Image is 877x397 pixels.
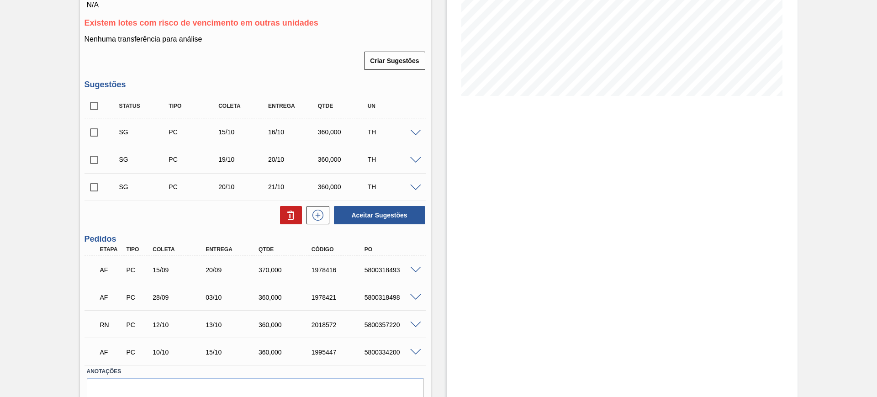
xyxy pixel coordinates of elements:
[124,321,151,328] div: Pedido de Compra
[309,294,369,301] div: 1978421
[150,349,210,356] div: 10/10/2025
[203,266,263,274] div: 20/09/2025
[216,103,271,109] div: Coleta
[87,365,424,378] label: Anotações
[150,321,210,328] div: 12/10/2025
[316,156,371,163] div: 360,000
[275,206,302,224] div: Excluir Sugestões
[329,205,426,225] div: Aceitar Sugestões
[150,246,210,253] div: Coleta
[166,103,222,109] div: Tipo
[100,266,123,274] p: AF
[362,246,422,253] div: PO
[362,266,422,274] div: 5800318493
[256,266,316,274] div: 370,000
[365,128,421,136] div: TH
[117,156,172,163] div: Sugestão Criada
[166,183,222,191] div: Pedido de Compra
[302,206,329,224] div: Nova sugestão
[365,51,426,71] div: Criar Sugestões
[98,260,125,280] div: Aguardando Faturamento
[85,18,318,27] span: Existem lotes com risco de vencimento em outras unidades
[98,342,125,362] div: Aguardando Faturamento
[117,183,172,191] div: Sugestão Criada
[166,156,222,163] div: Pedido de Compra
[365,156,421,163] div: TH
[117,103,172,109] div: Status
[85,80,426,90] h3: Sugestões
[362,321,422,328] div: 5800357220
[150,294,210,301] div: 28/09/2025
[203,349,263,356] div: 15/10/2025
[362,294,422,301] div: 5800318498
[362,349,422,356] div: 5800334200
[124,349,151,356] div: Pedido de Compra
[309,349,369,356] div: 1995447
[266,156,321,163] div: 20/10/2025
[364,52,425,70] button: Criar Sugestões
[203,294,263,301] div: 03/10/2025
[309,266,369,274] div: 1978416
[266,103,321,109] div: Entrega
[216,156,271,163] div: 19/10/2025
[256,246,316,253] div: Qtde
[316,183,371,191] div: 360,000
[216,128,271,136] div: 15/10/2025
[365,103,421,109] div: UN
[100,349,123,356] p: AF
[124,294,151,301] div: Pedido de Compra
[266,183,321,191] div: 21/10/2025
[98,246,125,253] div: Etapa
[309,246,369,253] div: Código
[256,349,316,356] div: 360,000
[266,128,321,136] div: 16/10/2025
[316,128,371,136] div: 360,000
[203,246,263,253] div: Entrega
[203,321,263,328] div: 13/10/2025
[98,287,125,307] div: Aguardando Faturamento
[100,294,123,301] p: AF
[117,128,172,136] div: Sugestão Criada
[150,266,210,274] div: 15/09/2025
[316,103,371,109] div: Qtde
[365,183,421,191] div: TH
[216,183,271,191] div: 20/10/2025
[85,234,426,244] h3: Pedidos
[124,246,151,253] div: Tipo
[334,206,425,224] button: Aceitar Sugestões
[124,266,151,274] div: Pedido de Compra
[256,321,316,328] div: 360,000
[256,294,316,301] div: 360,000
[100,321,123,328] p: RN
[85,35,426,43] p: Nenhuma transferência para análise
[166,128,222,136] div: Pedido de Compra
[98,315,125,335] div: Em renegociação
[309,321,369,328] div: 2018572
